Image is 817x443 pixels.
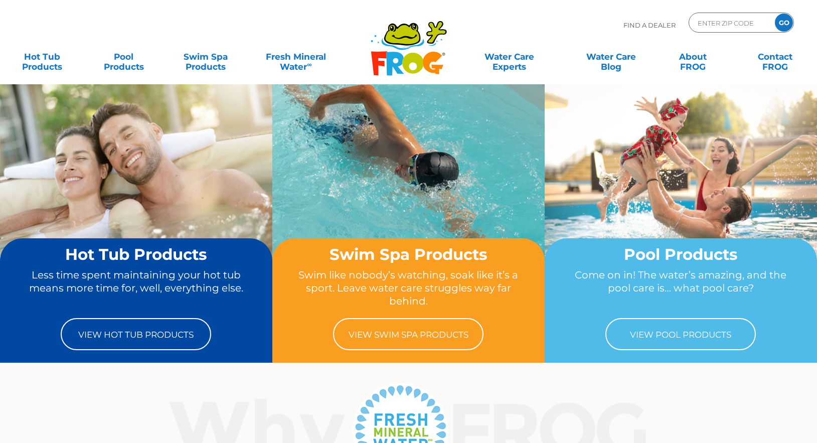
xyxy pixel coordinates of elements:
a: PoolProducts [92,47,155,67]
a: Water CareExperts [457,47,561,67]
sup: ∞ [307,61,311,68]
a: AboutFROG [661,47,725,67]
input: GO [775,14,793,32]
a: Fresh MineralWater∞ [256,47,336,67]
a: View Pool Products [605,318,756,350]
a: ContactFROG [743,47,807,67]
a: Hot TubProducts [10,47,74,67]
img: home-banner-swim-spa-short [272,84,545,287]
a: Swim SpaProducts [174,47,238,67]
p: Come on in! The water’s amazing, and the pool care is… what pool care? [564,268,798,308]
p: Swim like nobody’s watching, soak like it’s a sport. Leave water care struggles way far behind. [291,268,526,308]
h2: Hot Tub Products [19,246,253,263]
p: Less time spent maintaining your hot tub means more time for, well, everything else. [19,268,253,308]
a: Water CareBlog [579,47,643,67]
p: Find A Dealer [623,13,676,38]
a: View Swim Spa Products [333,318,483,350]
img: home-banner-pool-short [545,84,817,287]
a: View Hot Tub Products [61,318,211,350]
h2: Swim Spa Products [291,246,526,263]
h2: Pool Products [564,246,798,263]
input: Zip Code Form [697,16,764,30]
